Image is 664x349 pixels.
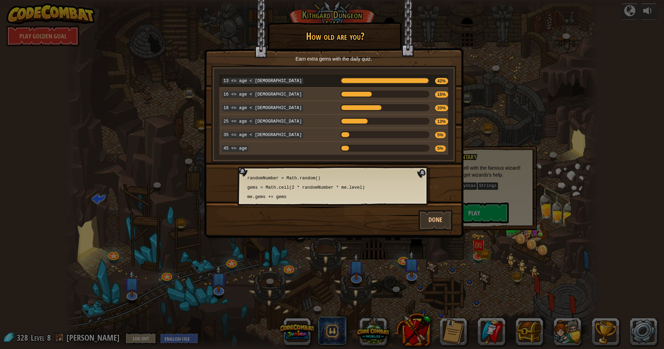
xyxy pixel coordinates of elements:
[247,176,321,181] span: randomNumber = Math.random()
[435,105,448,111] span: 20%
[222,145,248,152] code: 45 <= age
[418,210,453,231] button: Done
[435,91,448,98] span: 15%
[306,29,365,43] span: How old are you?
[213,55,454,62] p: Earn extra gems with the daily quiz.
[247,195,286,199] span: me.gems += gems
[222,78,303,84] code: 13 <= age < [DEMOGRAPHIC_DATA]
[222,118,303,125] code: 25 <= age < [DEMOGRAPHIC_DATA]
[435,78,448,84] span: 42%
[222,91,303,98] code: 16 <= age < [DEMOGRAPHIC_DATA]
[435,145,446,152] span: 5%
[247,185,365,190] span: gems = Math.ceil(2 * randomNumber * me.level)
[222,105,303,111] code: 18 <= age < [DEMOGRAPHIC_DATA]
[435,132,446,138] span: 5%
[435,118,448,125] span: 13%
[222,132,303,138] code: 35 <= age < [DEMOGRAPHIC_DATA]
